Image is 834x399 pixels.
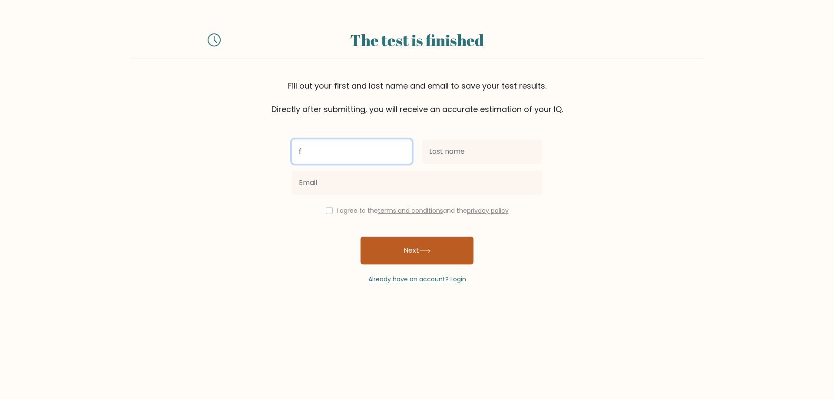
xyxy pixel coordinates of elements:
[422,139,542,164] input: Last name
[292,171,542,195] input: Email
[130,80,704,115] div: Fill out your first and last name and email to save your test results. Directly after submitting,...
[378,206,443,215] a: terms and conditions
[368,275,466,284] a: Already have an account? Login
[337,206,509,215] label: I agree to the and the
[292,139,412,164] input: First name
[361,237,473,264] button: Next
[231,28,603,52] div: The test is finished
[467,206,509,215] a: privacy policy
